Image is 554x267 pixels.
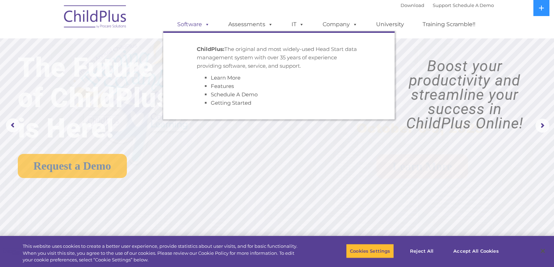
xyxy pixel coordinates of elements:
[433,2,451,8] a: Support
[449,244,502,258] button: Accept All Cookies
[211,83,234,89] a: Features
[416,17,482,31] a: Training Scramble!!
[383,59,547,131] rs-layer: Boost your productivity and streamline your success in ChildPlus Online!
[211,99,251,106] a: Getting Started
[170,17,217,31] a: Software
[211,74,240,81] a: Learn More
[369,17,411,31] a: University
[400,244,444,258] button: Reject All
[197,46,224,52] strong: ChildPlus:
[401,2,424,8] a: Download
[346,244,394,258] button: Cookies Settings
[211,91,258,98] a: Schedule A Demo
[60,0,130,35] img: ChildPlus by Procare Solutions
[18,154,127,178] a: Request a Demo
[285,17,311,31] a: IT
[316,17,365,31] a: Company
[535,243,551,259] button: Close
[197,45,361,70] p: The original and most widely-used Head Start data management system with over 35 years of experie...
[401,2,494,8] font: |
[23,243,305,264] div: This website uses cookies to create a better user experience, provide statistics about user visit...
[18,53,195,144] rs-layer: The Future of ChildPlus is Here!
[453,2,494,8] a: Schedule A Demo
[221,17,280,31] a: Assessments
